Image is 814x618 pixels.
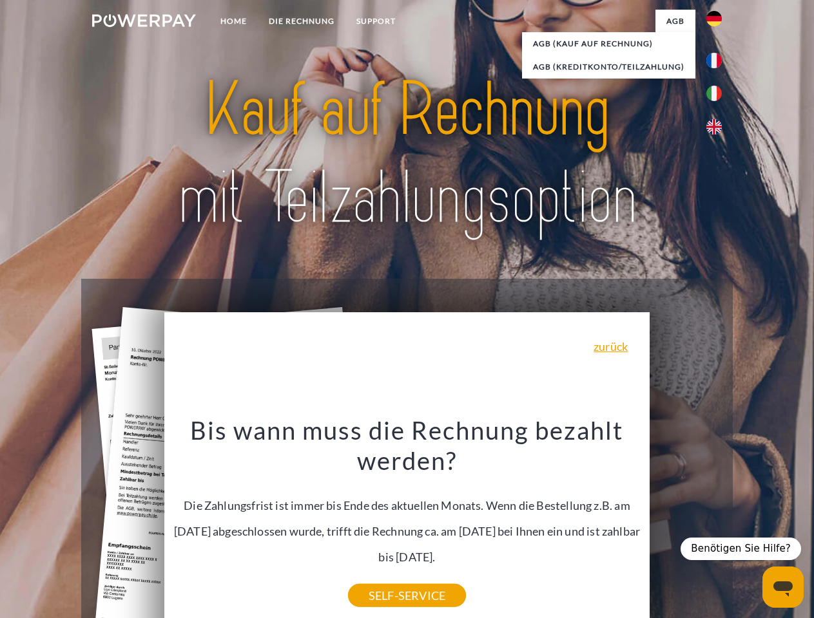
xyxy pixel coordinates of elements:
[123,62,691,247] img: title-powerpay_de.svg
[594,341,628,352] a: zurück
[522,32,695,55] a: AGB (Kauf auf Rechnung)
[172,415,643,595] div: Die Zahlungsfrist ist immer bis Ende des aktuellen Monats. Wenn die Bestellung z.B. am [DATE] abg...
[706,53,722,68] img: fr
[706,119,722,135] img: en
[258,10,345,33] a: DIE RECHNUNG
[762,566,804,608] iframe: Schaltfläche zum Öffnen des Messaging-Fensters; Konversation läuft
[92,14,196,27] img: logo-powerpay-white.svg
[681,538,801,560] div: Benötigen Sie Hilfe?
[348,584,466,607] a: SELF-SERVICE
[522,55,695,79] a: AGB (Kreditkonto/Teilzahlung)
[345,10,407,33] a: SUPPORT
[706,86,722,101] img: it
[209,10,258,33] a: Home
[655,10,695,33] a: agb
[172,415,643,476] h3: Bis wann muss die Rechnung bezahlt werden?
[706,11,722,26] img: de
